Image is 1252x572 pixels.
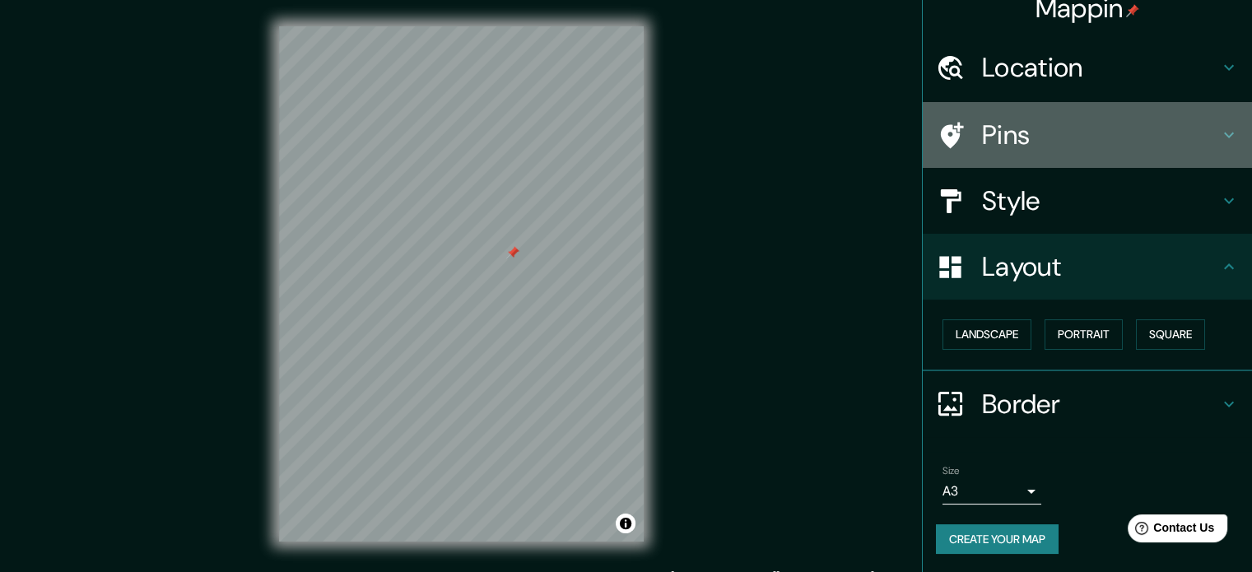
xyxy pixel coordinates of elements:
button: Square [1136,319,1205,350]
button: Landscape [942,319,1031,350]
h4: Pins [982,119,1219,151]
button: Create your map [936,524,1059,555]
button: Portrait [1045,319,1123,350]
button: Toggle attribution [616,514,635,533]
h4: Location [982,51,1219,84]
img: pin-icon.png [1126,4,1139,17]
div: Layout [923,234,1252,300]
div: Location [923,35,1252,100]
h4: Style [982,184,1219,217]
div: A3 [942,478,1041,505]
h4: Layout [982,250,1219,283]
label: Size [942,463,960,477]
div: Style [923,168,1252,234]
h4: Border [982,388,1219,421]
div: Border [923,371,1252,437]
canvas: Map [279,26,644,542]
iframe: Help widget launcher [1105,508,1234,554]
div: Pins [923,102,1252,168]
